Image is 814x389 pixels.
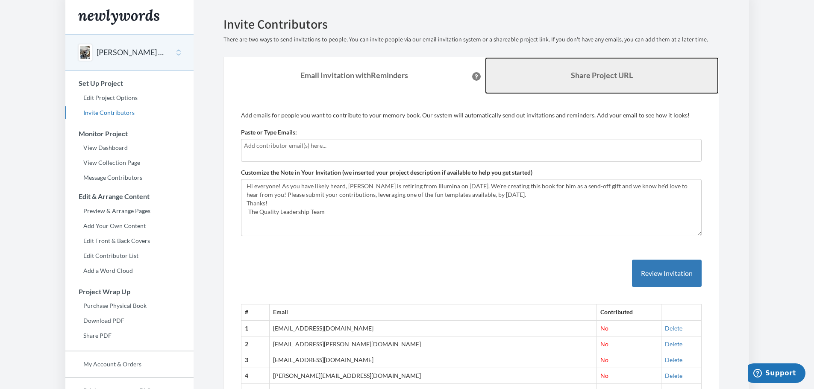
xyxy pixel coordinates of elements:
b: Share Project URL [571,70,633,80]
a: Edit Project Options [65,91,194,104]
th: Email [269,304,597,320]
th: 3 [241,352,269,368]
td: [EMAIL_ADDRESS][DOMAIN_NAME] [269,320,597,336]
td: [EMAIL_ADDRESS][DOMAIN_NAME] [269,352,597,368]
span: No [600,340,608,348]
iframe: Opens a widget where you can chat to one of our agents [748,363,805,385]
button: Review Invitation [632,260,702,287]
h3: Project Wrap Up [66,288,194,295]
p: Add emails for people you want to contribute to your memory book. Our system will automatically s... [241,111,702,120]
th: 1 [241,320,269,336]
h3: Set Up Project [66,79,194,87]
h3: Monitor Project [66,130,194,137]
a: Add Your Own Content [65,219,194,232]
th: 2 [241,336,269,352]
a: Delete [665,372,682,379]
a: Preview & Arrange Pages [65,205,194,217]
button: [PERSON_NAME] Retirement Memory Book [97,47,166,58]
textarea: Hi everyone! As you have likely heard, [PERSON_NAME] is retiring from Illumina on [DATE]. We're c... [241,179,702,236]
th: 4 [241,368,269,384]
a: Message Contributors [65,171,194,184]
a: Purchase Physical Book [65,299,194,312]
a: View Dashboard [65,141,194,154]
th: Contributed [597,304,661,320]
span: No [600,325,608,332]
input: Add contributor email(s) here... [244,141,699,150]
td: [EMAIL_ADDRESS][PERSON_NAME][DOMAIN_NAME] [269,336,597,352]
p: There are two ways to send invitations to people. You can invite people via our email invitation ... [223,35,719,44]
th: # [241,304,269,320]
a: Edit Contributor List [65,249,194,262]
a: Share PDF [65,329,194,342]
h2: Invite Contributors [223,17,719,31]
a: My Account & Orders [65,358,194,371]
span: No [600,356,608,363]
a: Delete [665,356,682,363]
a: View Collection Page [65,156,194,169]
label: Paste or Type Emails: [241,128,297,137]
h3: Edit & Arrange Content [66,193,194,200]
td: [PERSON_NAME][EMAIL_ADDRESS][DOMAIN_NAME] [269,368,597,384]
a: Edit Front & Back Covers [65,234,194,247]
a: Delete [665,340,682,348]
strong: Email Invitation with Reminders [300,70,408,80]
a: Invite Contributors [65,106,194,119]
a: Download PDF [65,314,194,327]
span: No [600,372,608,379]
a: Add a Word Cloud [65,264,194,277]
label: Customize the Note in Your Invitation (we inserted your project description if available to help ... [241,168,532,177]
img: Newlywords logo [78,9,159,25]
a: Delete [665,325,682,332]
